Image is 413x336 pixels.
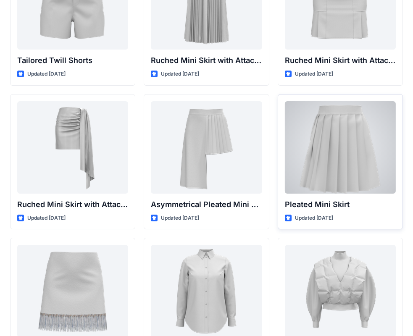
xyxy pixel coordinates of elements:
a: Ruched Mini Skirt with Attached Draped Panel [17,101,128,194]
p: Updated [DATE] [27,70,66,79]
p: Ruched Mini Skirt with Attached Draped Panel [285,55,396,66]
a: Pleated Mini Skirt [285,101,396,194]
p: Updated [DATE] [27,214,66,223]
p: Updated [DATE] [295,70,333,79]
p: Ruched Mini Skirt with Attached Draped Panel [151,55,262,66]
p: Pleated Mini Skirt [285,199,396,210]
p: Asymmetrical Pleated Mini Skirt with Drape [151,199,262,210]
p: Updated [DATE] [295,214,333,223]
p: Updated [DATE] [161,214,199,223]
p: Updated [DATE] [161,70,199,79]
p: Tailored Twill Shorts [17,55,128,66]
p: Ruched Mini Skirt with Attached Draped Panel [17,199,128,210]
a: Asymmetrical Pleated Mini Skirt with Drape [151,101,262,194]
